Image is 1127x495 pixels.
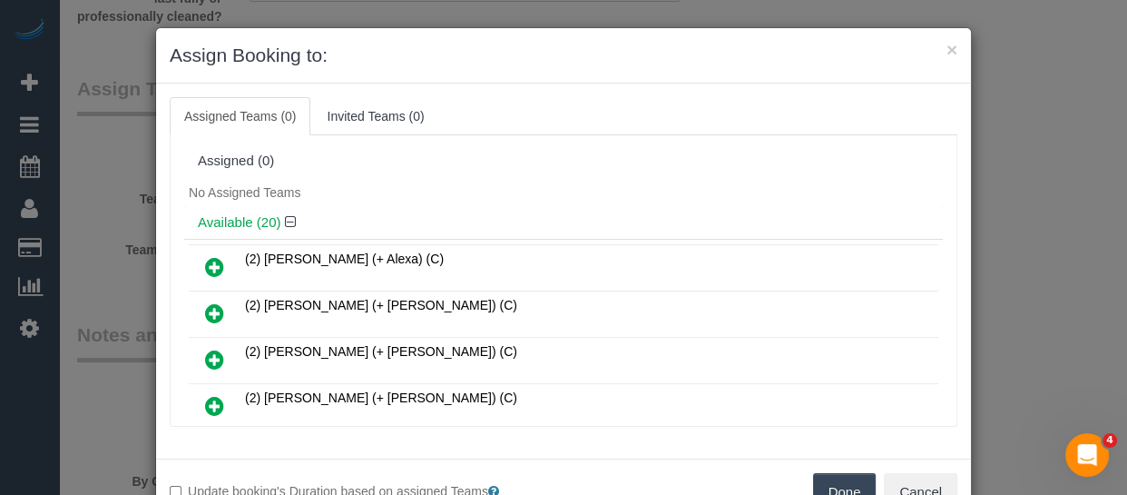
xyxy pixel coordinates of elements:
a: Invited Teams (0) [312,97,438,135]
iframe: Intercom live chat [1065,433,1109,477]
button: × [946,40,957,59]
span: (2) [PERSON_NAME] (+ [PERSON_NAME]) (C) [245,298,517,312]
h4: Available (20) [198,215,929,231]
span: No Assigned Teams [189,185,300,200]
span: (2) [PERSON_NAME] (+ [PERSON_NAME]) (C) [245,391,517,405]
div: Assigned (0) [198,153,929,169]
a: Assigned Teams (0) [170,97,310,135]
span: 4 [1102,433,1117,448]
h3: Assign Booking to: [170,42,957,69]
span: (2) [PERSON_NAME] (+ [PERSON_NAME]) (C) [245,344,517,359]
span: (2) [PERSON_NAME] (+ Alexa) (C) [245,252,444,266]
